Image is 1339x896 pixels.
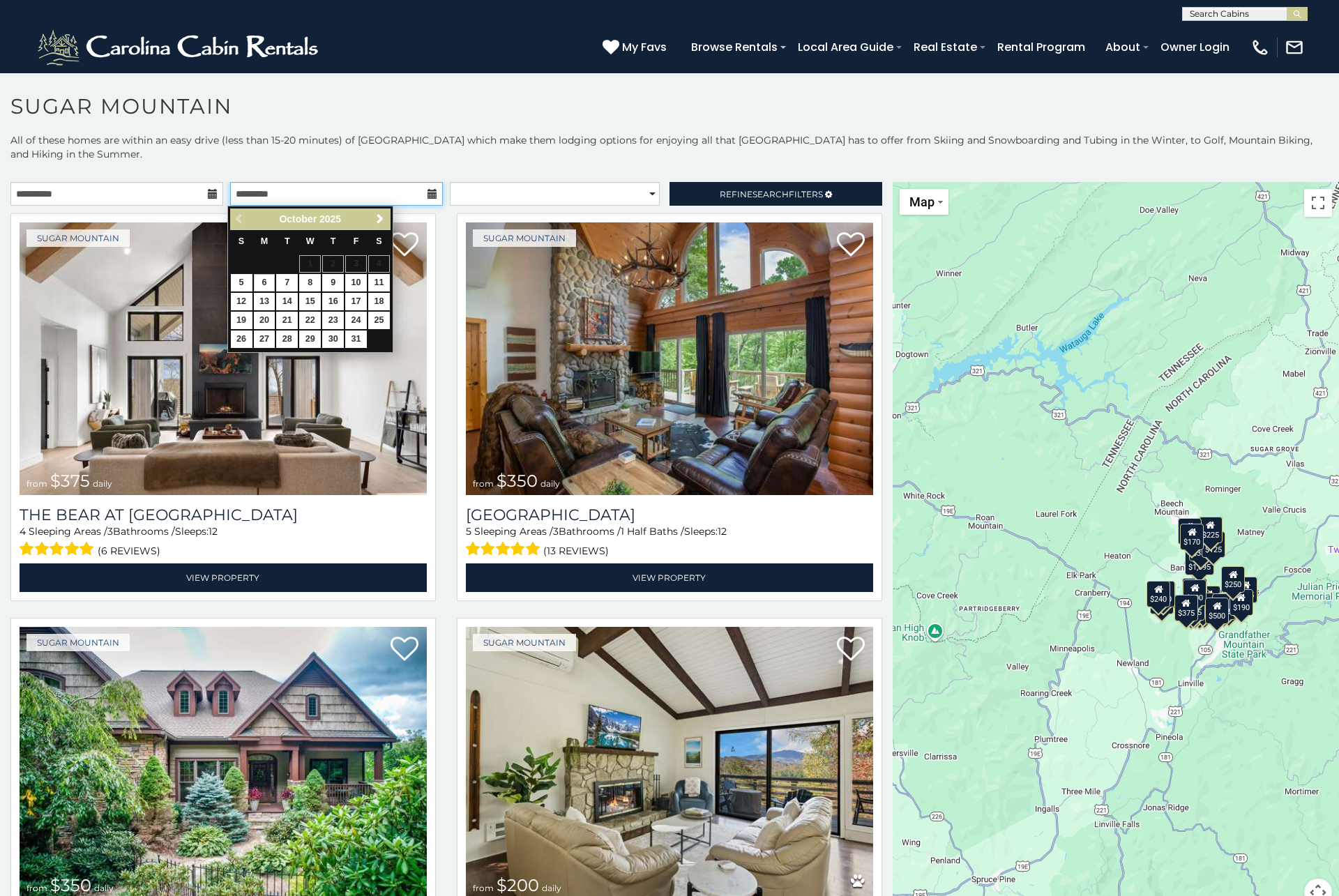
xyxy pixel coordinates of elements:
[20,525,26,538] span: 4
[322,274,344,291] a: 9
[261,236,268,246] span: Monday
[376,236,381,246] span: Saturday
[1230,589,1253,615] div: $190
[279,213,317,225] span: October
[231,293,252,310] a: 12
[254,331,275,348] a: 27
[466,222,873,495] a: Grouse Moor Lodge from $350 daily
[231,331,252,348] a: 26
[1185,549,1214,575] div: $1,095
[20,222,427,495] img: The Bear At Sugar Mountain
[27,478,47,489] span: from
[684,35,785,59] a: Browse Rentals
[669,182,882,206] a: RefineSearchFilters
[299,331,321,348] a: 29
[1197,586,1220,612] div: $200
[299,312,321,329] a: 22
[1147,580,1170,607] div: $240
[622,38,667,56] span: My Favs
[473,229,576,247] a: Sugar Mountain
[473,883,494,893] span: from
[331,236,336,246] span: Thursday
[391,635,418,665] a: Add to favorites
[990,35,1092,59] a: Rental Program
[20,563,427,592] a: View Property
[345,293,367,310] a: 17
[1285,38,1304,57] img: mail-regular-white.png
[621,525,684,538] span: 1 Half Baths /
[1188,595,1211,622] div: $350
[466,525,471,538] span: 5
[93,478,112,489] span: daily
[540,478,560,489] span: daily
[27,229,130,247] a: Sugar Mountain
[368,274,390,291] a: 11
[720,189,823,199] span: Refine Filters
[254,312,275,329] a: 20
[276,331,298,348] a: 28
[391,231,418,260] a: Add to favorites
[319,213,341,225] span: 2025
[50,875,91,895] span: $350
[20,524,427,560] div: Sleeping Areas / Bathrooms / Sleeps:
[791,35,900,59] a: Local Area Guide
[1182,578,1206,605] div: $190
[239,236,244,246] span: Sunday
[473,634,576,651] a: Sugar Mountain
[27,634,130,651] a: Sugar Mountain
[231,312,252,329] a: 19
[375,213,386,225] span: Next
[1234,577,1257,603] div: $155
[20,506,427,524] h3: The Bear At Sugar Mountain
[1098,35,1147,59] a: About
[497,471,538,491] span: $350
[543,542,609,560] span: (13 reviews)
[837,635,865,665] a: Add to favorites
[372,211,389,228] a: Next
[1205,598,1229,624] div: $500
[368,312,390,329] a: 25
[285,236,290,246] span: Tuesday
[1174,594,1198,621] div: $375
[299,274,321,291] a: 8
[306,236,315,246] span: Wednesday
[1150,587,1174,614] div: $355
[542,883,561,893] span: daily
[1189,534,1213,561] div: $350
[1221,565,1245,592] div: $250
[345,331,367,348] a: 31
[466,563,873,592] a: View Property
[322,312,344,329] a: 23
[98,542,160,560] span: (6 reviews)
[837,231,865,260] a: Add to favorites
[907,35,984,59] a: Real Estate
[1212,593,1236,620] div: $195
[254,274,275,291] a: 6
[473,478,494,489] span: from
[50,471,90,491] span: $375
[603,38,670,56] a: My Favs
[299,293,321,310] a: 15
[466,524,873,560] div: Sleeping Areas / Bathrooms / Sleeps:
[254,293,275,310] a: 13
[1304,189,1332,217] button: Toggle fullscreen view
[231,274,252,291] a: 5
[466,506,873,524] h3: Grouse Moor Lodge
[466,506,873,524] a: [GEOGRAPHIC_DATA]
[718,525,727,538] span: 12
[1183,579,1206,605] div: $300
[322,293,344,310] a: 16
[94,883,114,893] span: daily
[466,222,873,495] img: Grouse Moor Lodge
[1199,517,1223,543] div: $225
[1180,523,1204,549] div: $170
[107,525,113,538] span: 3
[209,525,218,538] span: 12
[276,274,298,291] a: 7
[35,26,324,68] img: White-1-2.png
[20,506,427,524] a: The Bear At [GEOGRAPHIC_DATA]
[752,189,789,199] span: Search
[1179,595,1203,621] div: $155
[354,236,359,246] span: Friday
[1202,531,1225,558] div: $125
